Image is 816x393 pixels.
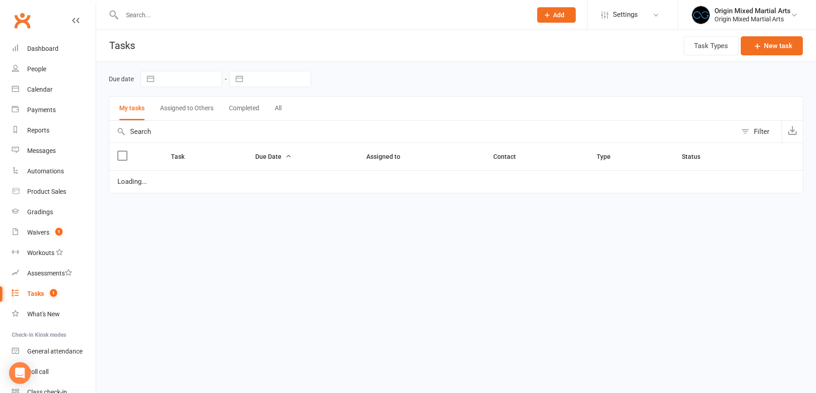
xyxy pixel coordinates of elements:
[12,263,96,284] a: Assessments
[171,151,194,162] button: Task
[493,153,526,160] span: Contact
[12,362,96,382] a: Roll call
[27,368,49,375] div: Roll call
[682,151,710,162] button: Status
[12,222,96,243] a: Waivers 1
[597,153,621,160] span: Type
[684,36,738,55] button: Task Types
[737,121,782,142] button: Filter
[27,290,44,297] div: Tasks
[96,30,138,61] h1: Tasks
[12,341,96,362] a: General attendance kiosk mode
[119,9,525,21] input: Search...
[741,36,803,55] button: New task
[160,97,214,120] button: Assigned to Others
[12,161,96,182] a: Automations
[12,59,96,79] a: People
[692,6,710,24] img: thumb_image1665119159.png
[109,170,803,193] td: Loading...
[27,45,58,52] div: Dashboard
[27,270,72,277] div: Assessments
[27,127,49,134] div: Reports
[27,106,56,113] div: Payments
[12,141,96,161] a: Messages
[493,151,526,162] button: Contact
[12,39,96,59] a: Dashboard
[27,310,60,318] div: What's New
[714,7,791,15] div: Origin Mixed Martial Arts
[27,65,46,73] div: People
[109,121,737,142] input: Search
[366,153,410,160] span: Assigned to
[12,100,96,120] a: Payments
[12,284,96,304] a: Tasks 1
[366,151,410,162] button: Assigned to
[119,97,145,120] button: My tasks
[27,229,49,236] div: Waivers
[27,249,54,256] div: Workouts
[12,120,96,141] a: Reports
[12,79,96,100] a: Calendar
[714,15,791,23] div: Origin Mixed Martial Arts
[27,208,53,216] div: Gradings
[275,97,282,120] button: All
[12,243,96,263] a: Workouts
[229,97,259,120] button: Completed
[553,11,564,19] span: Add
[27,147,56,154] div: Messages
[537,7,576,23] button: Add
[27,188,66,195] div: Product Sales
[597,151,621,162] button: Type
[27,348,83,355] div: General attendance
[50,289,57,297] span: 1
[682,153,710,160] span: Status
[12,182,96,202] a: Product Sales
[171,153,194,160] span: Task
[9,362,31,384] div: Open Intercom Messenger
[613,5,638,25] span: Settings
[255,151,291,162] button: Due Date
[11,9,34,32] a: Clubworx
[109,75,134,83] label: Due date
[12,304,96,324] a: What's New
[255,153,291,160] span: Due Date
[27,86,53,93] div: Calendar
[55,228,63,236] span: 1
[754,126,769,137] div: Filter
[27,167,64,175] div: Automations
[12,202,96,222] a: Gradings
